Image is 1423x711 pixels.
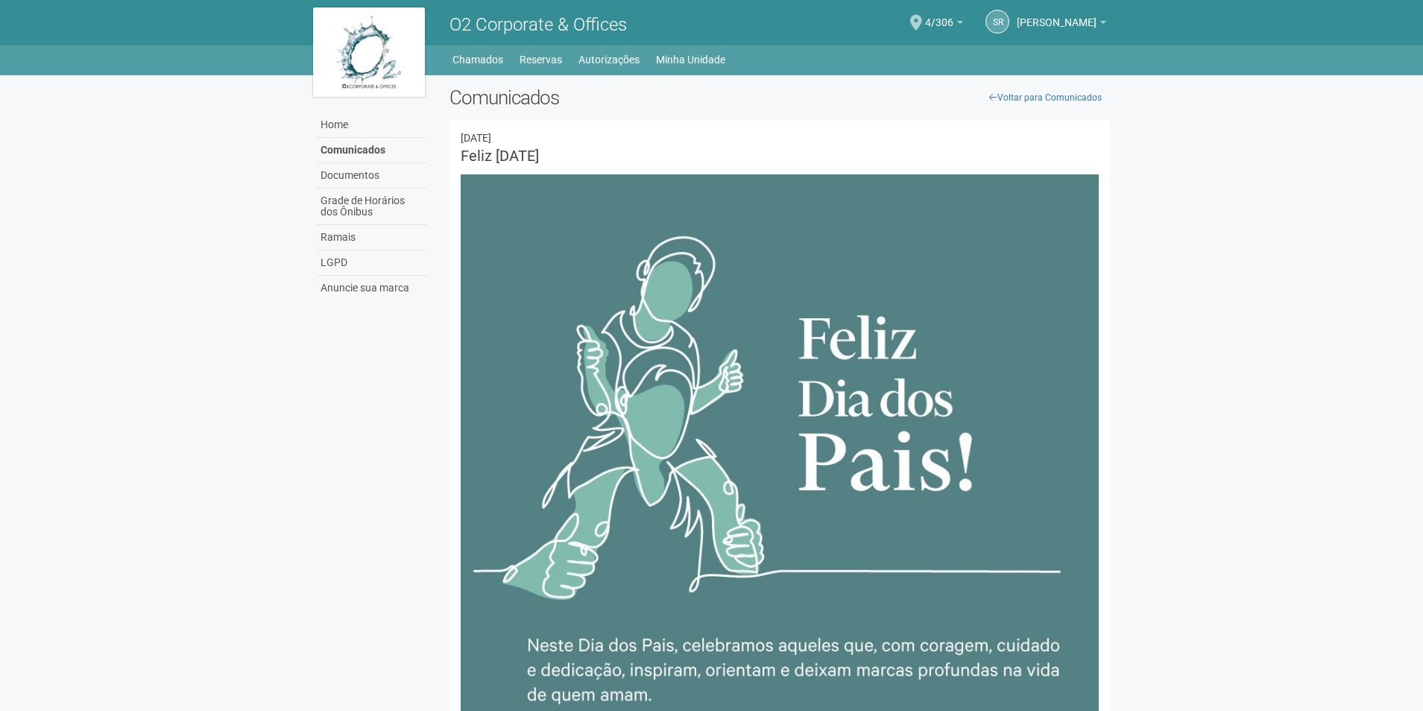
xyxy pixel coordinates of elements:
[1017,2,1097,28] span: Sandro Ricardo Santos da Silva
[313,7,425,97] img: logo.jpg
[317,276,427,300] a: Anuncie sua marca
[317,250,427,276] a: LGPD
[461,131,1099,145] div: 08/08/2025 16:58
[925,2,953,28] span: 4/306
[452,49,503,70] a: Chamados
[317,189,427,225] a: Grade de Horários dos Ônibus
[449,14,627,35] span: O2 Corporate & Offices
[317,113,427,138] a: Home
[656,49,725,70] a: Minha Unidade
[981,86,1110,109] a: Voltar para Comunicados
[985,10,1009,34] a: SR
[1017,19,1106,31] a: [PERSON_NAME]
[317,138,427,163] a: Comunicados
[925,19,963,31] a: 4/306
[461,148,1099,163] h3: Feliz [DATE]
[520,49,562,70] a: Reservas
[317,163,427,189] a: Documentos
[449,86,1111,109] h2: Comunicados
[317,225,427,250] a: Ramais
[578,49,640,70] a: Autorizações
